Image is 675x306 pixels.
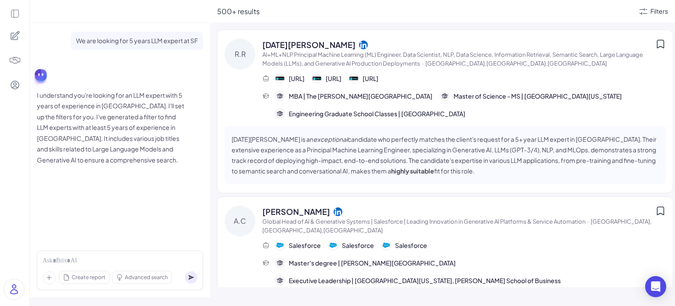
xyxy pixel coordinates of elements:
div: A.C [225,206,255,236]
img: 公司logo [329,241,337,250]
p: We are looking for 5 years LLM expert at SF [76,35,198,46]
span: [PERSON_NAME] [262,206,330,218]
em: exceptional [313,135,348,143]
img: 公司logo [382,241,391,250]
span: MBA | The [PERSON_NAME][GEOGRAPHIC_DATA] [289,92,432,101]
span: · [422,60,424,67]
span: [GEOGRAPHIC_DATA],[GEOGRAPHIC_DATA],[GEOGRAPHIC_DATA] [425,60,607,67]
img: 公司logo [312,74,321,83]
div: Filters [650,7,668,16]
span: Engineering Graduate School Classes | [GEOGRAPHIC_DATA] [289,109,465,118]
span: Salesforce [342,241,374,250]
span: Create report [72,273,105,281]
span: Executive Leadership | [GEOGRAPHIC_DATA][US_STATE], [PERSON_NAME] School of Business [289,276,561,285]
span: Salesforce [289,241,321,250]
span: [GEOGRAPHIC_DATA],[GEOGRAPHIC_DATA],[GEOGRAPHIC_DATA] [262,218,652,234]
span: [URL] [326,74,341,83]
span: Master's degree | [PERSON_NAME][GEOGRAPHIC_DATA] [289,258,456,268]
p: I understand you're looking for an LLM expert with 5 years of experience in [GEOGRAPHIC_DATA]. I'... [37,90,186,166]
span: Global Head of AI & Generative Systems | Salesforce | Leading Innovation in Generative AI Platfor... [262,218,585,225]
strong: highly suitable [391,167,434,175]
p: [DATE][PERSON_NAME] is an candidate who perfectly matches the client's request for a 5+ year LLM ... [232,134,659,176]
img: 公司logo [349,74,358,83]
img: user_logo.png [4,279,24,299]
div: Open Intercom Messenger [645,276,666,297]
img: 公司logo [276,241,284,250]
span: 500+ results [217,7,260,16]
img: 公司logo [276,74,284,83]
span: [URL] [289,74,305,83]
span: Master of Science - MS | [GEOGRAPHIC_DATA][US_STATE] [454,92,622,101]
span: Advanced search [125,273,168,281]
span: [DATE][PERSON_NAME] [262,39,356,51]
span: AI+ML+NLP Principal Machine Learning (ML) Engineer, Data Scientist, NLP, Data Science, Informatio... [262,51,643,67]
div: R.R [225,39,255,70]
span: [URL] [363,74,378,83]
span: Salesforce [395,241,427,250]
img: 4blF7nbYMBMHBwcHBwcHBwcHBwcHBwcHB4es+Bd0DLy0SdzEZwAAAABJRU5ErkJggg== [9,54,21,66]
span: · [587,218,589,225]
